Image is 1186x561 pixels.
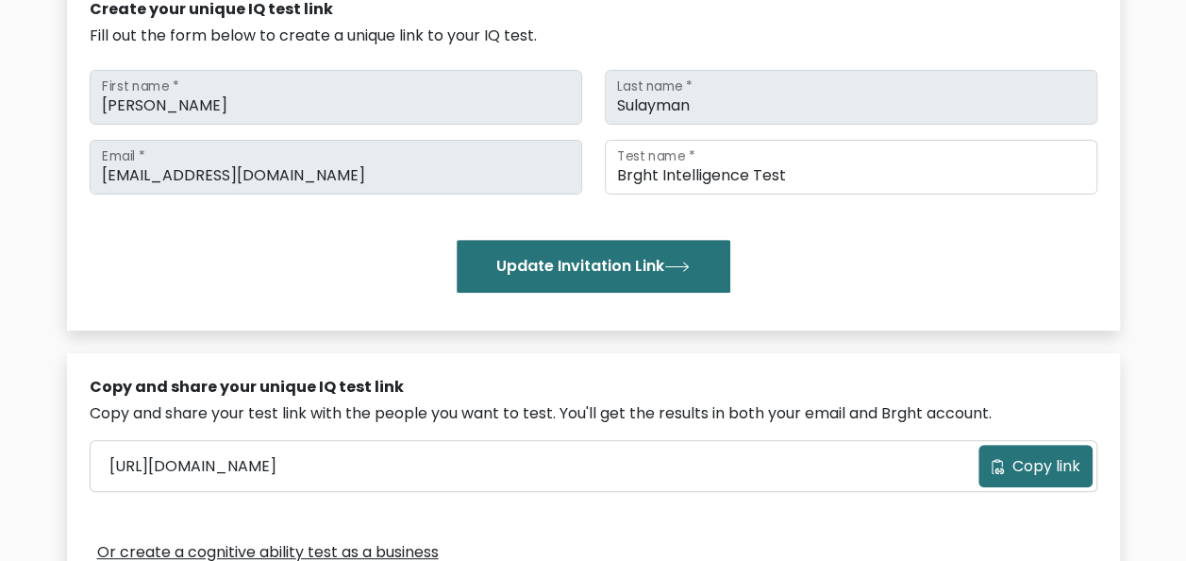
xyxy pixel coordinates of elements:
[457,240,730,293] button: Update Invitation Link
[978,445,1093,487] button: Copy link
[90,376,1097,399] div: Copy and share your unique IQ test link
[1012,455,1080,478] span: Copy link
[90,402,1097,425] div: Copy and share your test link with the people you want to test. You'll get the results in both yo...
[605,140,1097,195] input: Test name
[605,70,1097,125] input: Last name
[90,25,1097,47] div: Fill out the form below to create a unique link to your IQ test.
[90,70,582,125] input: First name
[90,140,582,195] input: Email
